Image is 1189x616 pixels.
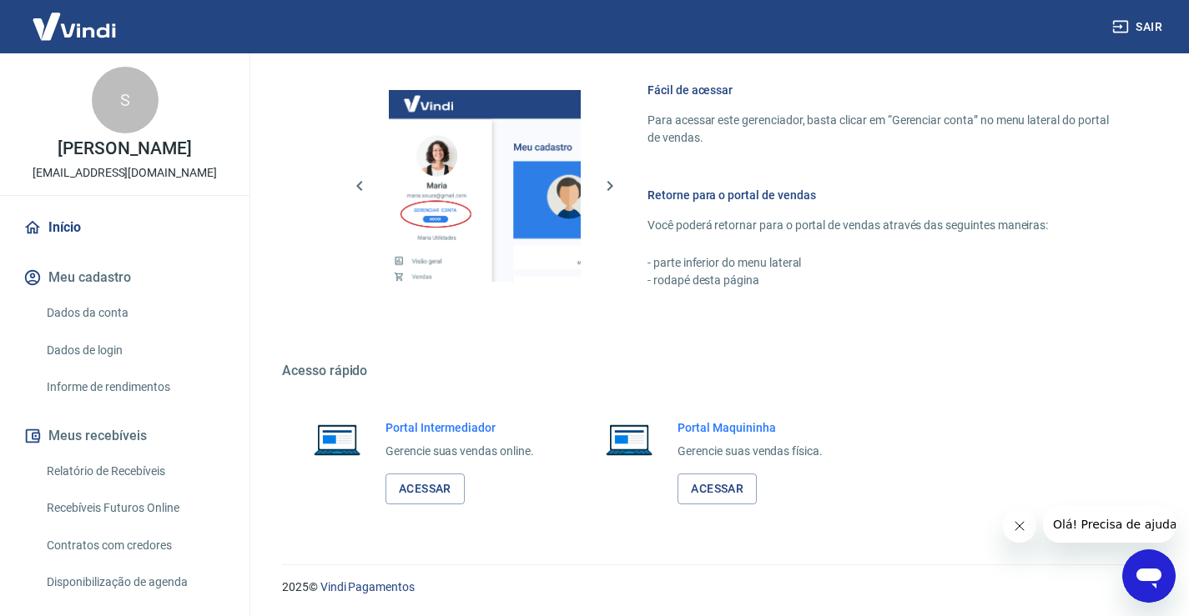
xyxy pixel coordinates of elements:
[302,419,372,459] img: Imagem de um notebook aberto
[594,419,664,459] img: Imagem de um notebook aberto
[40,333,229,368] a: Dados de login
[20,209,229,246] a: Início
[40,454,229,488] a: Relatório de Recebíveis
[678,473,757,504] a: Acessar
[389,90,581,282] img: Imagem da dashboard mostrando o botão de gerenciar conta na sidebar no lado esquerdo
[678,443,823,460] p: Gerencie suas vendas física.
[385,443,534,460] p: Gerencie suas vendas online.
[20,1,128,52] img: Vindi
[647,82,1109,98] h6: Fácil de acessar
[92,67,159,133] div: S
[20,259,229,296] button: Meu cadastro
[40,491,229,525] a: Recebíveis Futuros Online
[1043,506,1176,543] iframe: Mensagem da empresa
[647,272,1109,289] p: - rodapé desta página
[647,187,1109,203] h6: Retorne para o portal de vendas
[647,254,1109,272] p: - parte inferior do menu lateral
[40,565,229,599] a: Disponibilização de agenda
[282,578,1149,596] p: 2025 ©
[678,419,823,436] h6: Portal Maquininha
[20,418,229,454] button: Meus recebíveis
[385,473,465,504] a: Acessar
[33,164,217,182] p: [EMAIL_ADDRESS][DOMAIN_NAME]
[647,112,1109,147] p: Para acessar este gerenciador, basta clicar em “Gerenciar conta” no menu lateral do portal de ven...
[40,370,229,404] a: Informe de rendimentos
[320,580,415,593] a: Vindi Pagamentos
[10,12,140,25] span: Olá! Precisa de ajuda?
[58,140,191,158] p: [PERSON_NAME]
[40,528,229,563] a: Contratos com credores
[647,217,1109,234] p: Você poderá retornar para o portal de vendas através das seguintes maneiras:
[385,419,534,436] h6: Portal Intermediador
[1122,549,1176,603] iframe: Botão para abrir a janela de mensagens
[282,363,1149,379] h5: Acesso rápido
[40,296,229,330] a: Dados da conta
[1003,509,1036,543] iframe: Fechar mensagem
[1109,12,1169,43] button: Sair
